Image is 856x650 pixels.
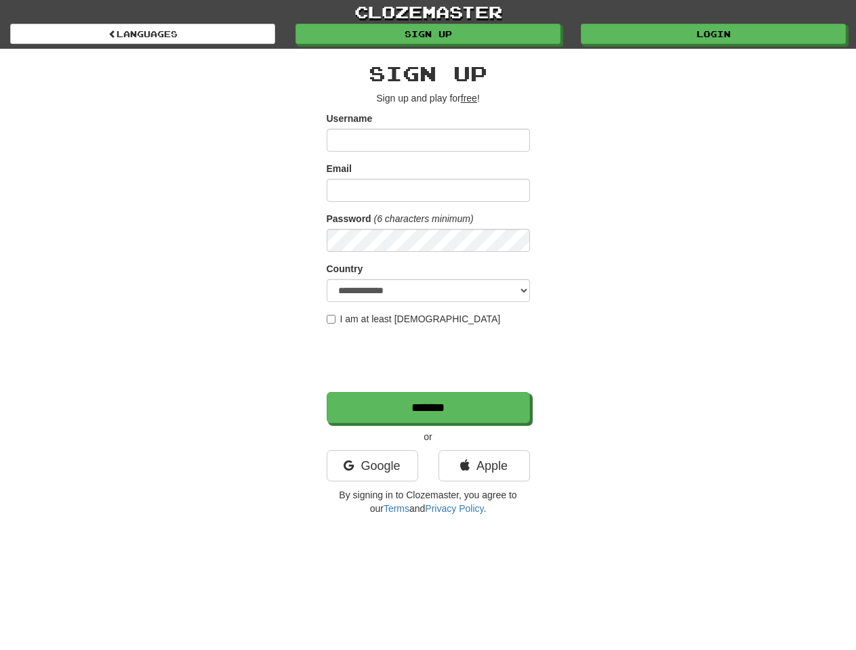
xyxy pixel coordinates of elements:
p: Sign up and play for ! [327,91,530,105]
a: Google [327,450,418,481]
p: By signing in to Clozemaster, you agree to our and . [327,488,530,515]
label: Username [327,112,373,125]
a: Sign up [295,24,561,44]
a: Login [581,24,846,44]
label: I am at least [DEMOGRAPHIC_DATA] [327,312,501,326]
u: free [461,93,477,104]
h2: Sign up [327,62,530,85]
a: Privacy Policy [425,503,483,514]
label: Password [327,212,371,225]
a: Apple [439,450,530,481]
a: Languages [10,24,275,44]
em: (6 characters minimum) [374,213,474,224]
a: Terms [384,503,409,514]
p: or [327,430,530,443]
iframe: reCAPTCHA [327,332,533,385]
input: I am at least [DEMOGRAPHIC_DATA] [327,315,335,324]
label: Country [327,262,363,276]
label: Email [327,162,352,175]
